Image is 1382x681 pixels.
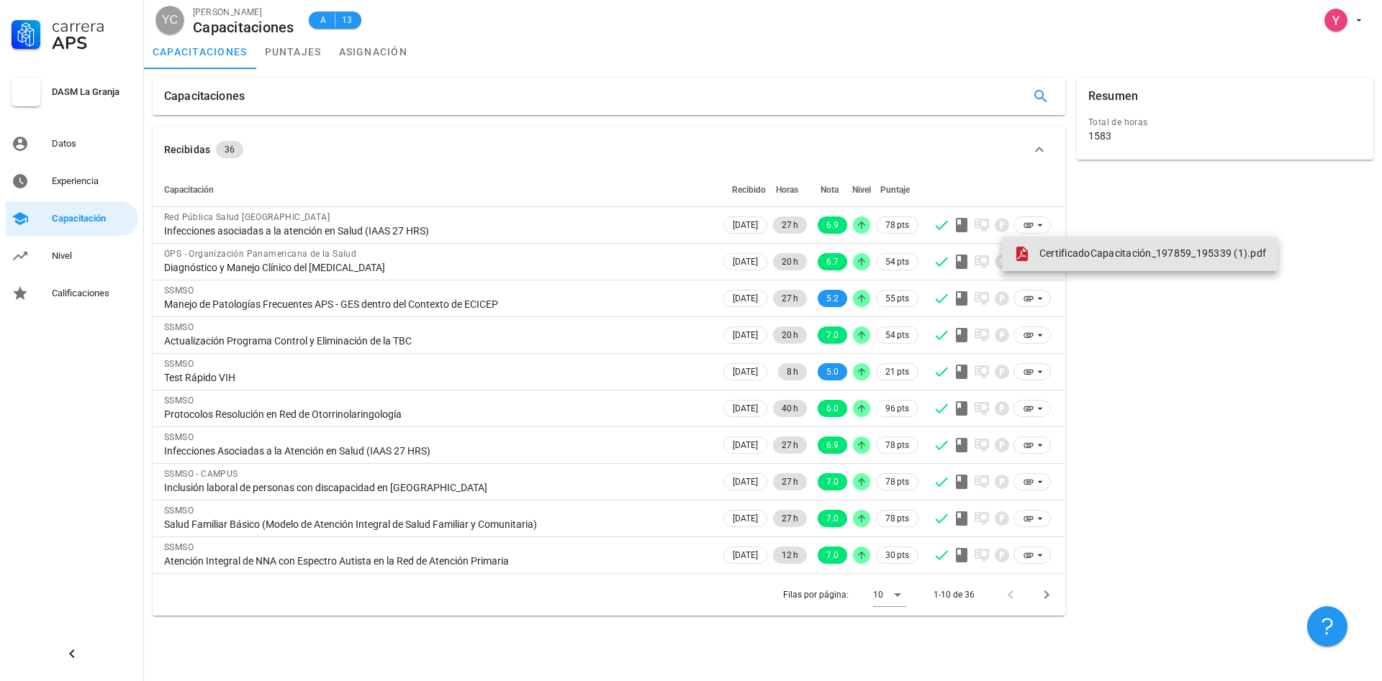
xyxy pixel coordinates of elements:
[1324,9,1347,32] div: avatar
[732,185,766,195] span: Recibido
[826,253,839,270] span: 6.7
[164,518,709,531] div: Salud Familiar Básico (Modelo de Atención Integral de Salud Familiar y Comunitaria)
[164,224,709,237] div: Infecciones asociadas a la atención en Salud (IAAS 27 HRS)
[885,365,909,379] span: 21 pts
[733,474,758,490] span: [DATE]
[783,574,906,616] div: Filas por página:
[782,437,798,454] span: 27 h
[885,475,909,489] span: 78 pts
[1034,582,1060,608] button: Página siguiente
[885,218,909,232] span: 78 pts
[164,554,709,567] div: Atención Integral de NNA con Espectro Autista en la Red de Atención Primaria
[787,363,798,380] span: 8 h
[6,127,138,161] a: Datos
[782,547,798,564] span: 12 h
[782,400,798,417] span: 40 h
[164,212,330,222] span: Red Pública Salud [GEOGRAPHIC_DATA]
[826,363,839,380] span: 5.0
[733,254,758,270] span: [DATE]
[317,13,329,27] span: A
[1088,129,1111,142] div: 1583
[225,141,235,158] span: 36
[330,35,417,69] a: asignación
[164,285,194,296] span: SSMSO
[52,35,132,52] div: APS
[6,201,138,236] a: Capacitación
[164,444,709,457] div: Infecciones Asociadas a la Atención en Salud (IAAS 27 HRS)
[193,5,294,19] div: [PERSON_NAME]
[164,322,194,332] span: SSMSO
[733,547,758,563] span: [DATE]
[1039,247,1266,259] span: CertificadoCapacitación_197859_195339 (1).pdf
[164,298,709,311] div: Manejo de Patologías Frecuentes APS - GES dentro del Contexto de ECICEP
[164,542,194,552] span: SSMSO
[826,290,839,307] span: 5.2
[164,185,214,195] span: Capacitación
[52,138,132,150] div: Datos
[153,173,721,207] th: Capacitación
[52,213,132,224] div: Capacitación
[885,328,909,342] span: 54 pts
[873,583,906,606] div: 10Filas por página:
[193,19,294,35] div: Capacitaciones
[885,511,909,526] span: 78 pts
[1088,78,1138,115] div: Resumen
[733,327,758,343] span: [DATE]
[164,506,194,516] span: SSMSO
[821,185,839,195] span: Nota
[782,326,798,344] span: 20 h
[52,288,132,299] div: Calificaciones
[721,173,770,207] th: Recibido
[6,239,138,273] a: Nivel
[144,35,256,69] a: capacitaciones
[885,548,909,562] span: 30 pts
[733,511,758,526] span: [DATE]
[6,276,138,311] a: Calificaciones
[885,401,909,416] span: 96 pts
[782,216,798,234] span: 27 h
[826,326,839,344] span: 7.0
[341,13,353,27] span: 13
[852,185,871,195] span: Nivel
[776,185,798,195] span: Horas
[810,173,850,207] th: Nota
[770,173,810,207] th: Horas
[155,6,184,35] div: avatar
[52,175,132,187] div: Experiencia
[164,142,210,157] div: Recibidas
[782,473,798,490] span: 27 h
[885,255,909,269] span: 54 pts
[826,437,839,454] span: 6.9
[826,473,839,490] span: 7.0
[164,396,194,406] span: SSMSO
[164,432,194,442] span: SSMSO
[164,371,709,384] div: Test Rápido VIH
[52,86,132,98] div: DASM La Granja
[153,127,1065,173] button: Recibidas 36
[782,290,798,307] span: 27 h
[164,78,245,115] div: Capacitaciones
[164,481,709,494] div: Inclusión laboral de personas con discapacidad en [GEOGRAPHIC_DATA]
[826,216,839,234] span: 6.9
[782,253,798,270] span: 20 h
[1088,115,1362,129] div: Total de horas
[164,469,238,479] span: SSMSO - CAMPUS
[733,437,758,453] span: [DATE]
[873,173,921,207] th: Puntaje
[885,291,909,306] span: 55 pts
[164,261,709,274] div: Diagnóstico y Manejo Clínico del [MEDICAL_DATA]
[733,364,758,380] span: [DATE]
[256,35,330,69] a: puntajes
[164,408,709,421] div: Protocolos Resolución en Red de Otorrinolaringología
[826,547,839,564] span: 7.0
[885,438,909,452] span: 78 pts
[873,588,883,601] div: 10
[164,359,194,369] span: SSMSO
[52,250,132,262] div: Nivel
[782,510,798,527] span: 27 h
[733,217,758,233] span: [DATE]
[826,510,839,527] span: 7.0
[934,588,975,601] div: 1-10 de 36
[164,249,356,259] span: OPS - Organización Panamericana de la Salud
[162,6,178,35] span: YC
